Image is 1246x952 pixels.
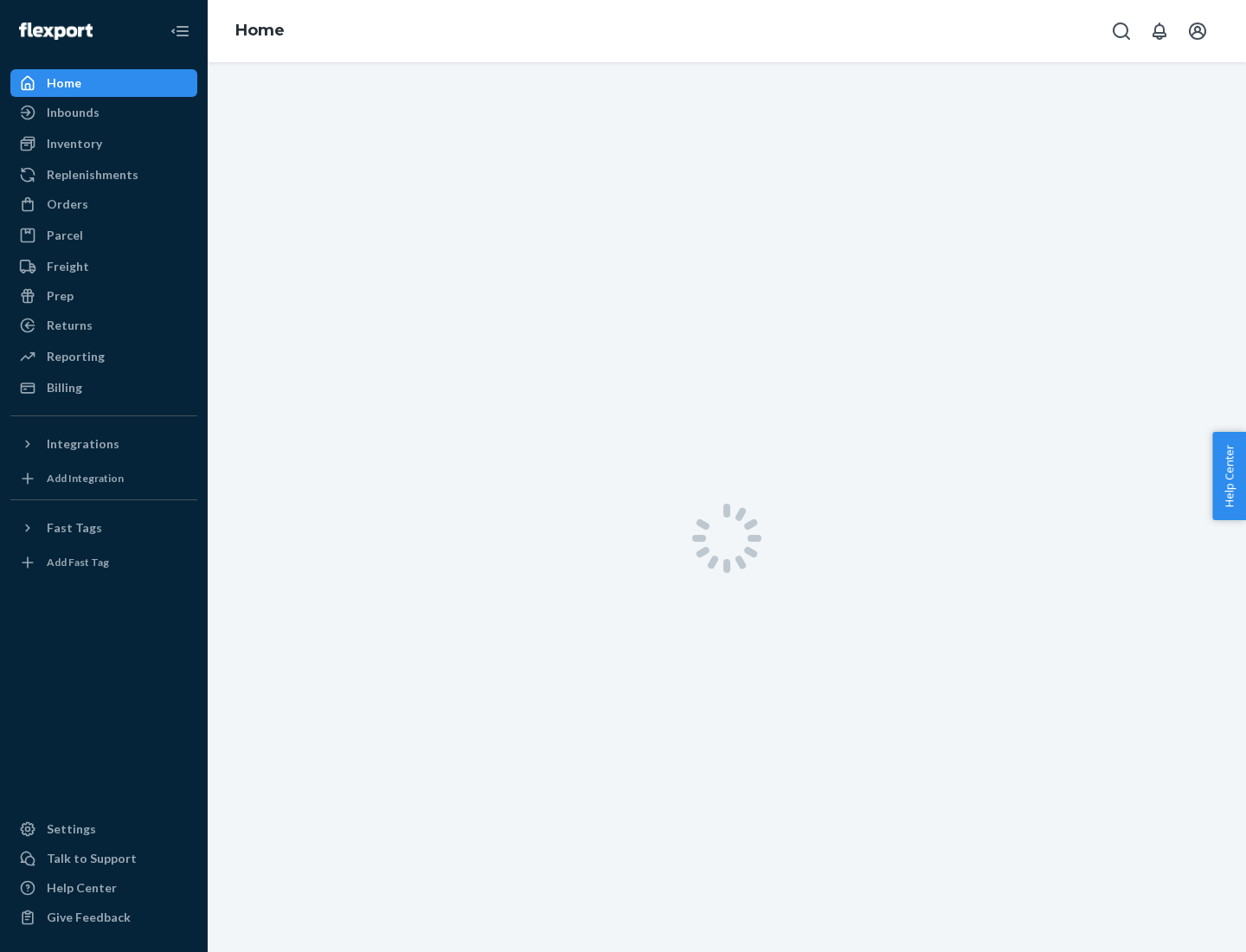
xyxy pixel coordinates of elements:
a: Reporting [10,343,197,370]
button: Help Center [1212,432,1246,520]
button: Close Navigation [163,14,197,48]
a: Billing [10,374,197,402]
div: Freight [47,258,89,275]
div: Orders [47,196,88,213]
div: Add Fast Tag [47,555,109,569]
a: Add Integration [10,465,197,492]
div: Home [47,74,81,92]
a: Replenishments [10,161,197,189]
button: Fast Tags [10,514,197,542]
a: Inventory [10,130,197,158]
a: Home [10,69,197,97]
div: Returns [47,317,93,334]
div: Prep [47,287,74,305]
a: Talk to Support [10,845,197,872]
a: Parcel [10,222,197,249]
a: Orders [10,190,197,218]
a: Returns [10,312,197,339]
div: Fast Tags [47,519,102,537]
button: Give Feedback [10,904,197,931]
ol: breadcrumbs [222,6,299,56]
div: Inventory [47,135,102,152]
a: Home [235,21,285,40]
div: Talk to Support [47,850,137,867]
a: Add Fast Tag [10,549,197,576]
a: Inbounds [10,99,197,126]
button: Integrations [10,430,197,458]
a: Prep [10,282,197,310]
div: Help Center [47,879,117,897]
div: Settings [47,820,96,838]
button: Open notifications [1142,14,1177,48]
a: Settings [10,815,197,843]
button: Open account menu [1180,14,1215,48]
a: Help Center [10,874,197,902]
div: Billing [47,379,82,396]
div: Reporting [47,348,105,365]
div: Add Integration [47,471,124,486]
button: Open Search Box [1104,14,1139,48]
div: Integrations [47,435,119,453]
a: Freight [10,253,197,280]
div: Inbounds [47,104,100,121]
div: Parcel [47,227,83,244]
div: Replenishments [47,166,138,183]
div: Give Feedback [47,909,131,926]
img: Flexport logo [19,23,93,40]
